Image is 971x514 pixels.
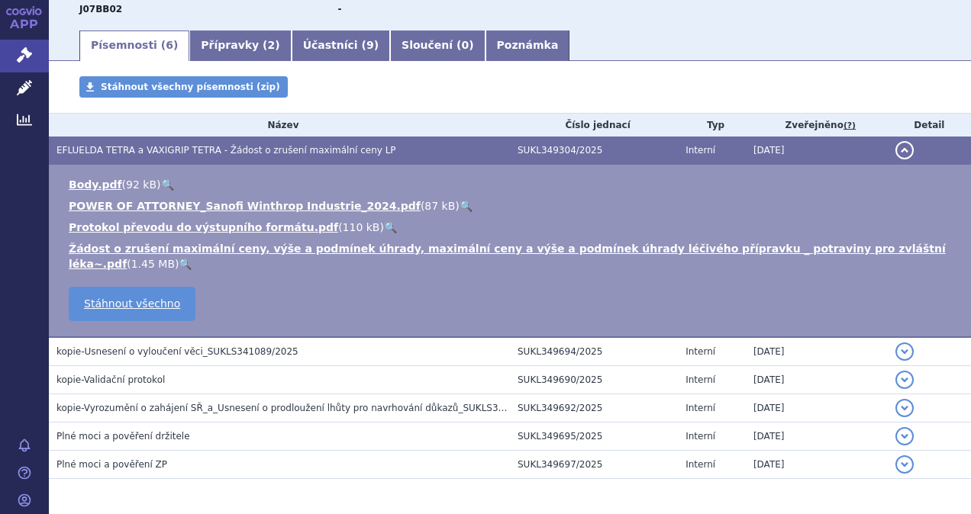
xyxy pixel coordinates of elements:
[337,4,341,14] strong: -
[69,221,338,233] a: Protokol převodu do výstupního formátu.pdf
[131,258,175,270] span: 1.45 MB
[888,114,971,137] th: Detail
[79,31,189,61] a: Písemnosti (6)
[69,200,421,212] a: POWER OF ATTORNEY_Sanofi Winthrop Industrie_2024.pdf
[69,198,956,214] li: ( )
[746,451,888,479] td: [DATE]
[366,39,374,51] span: 9
[510,394,678,422] td: SUKL349692/2025
[56,459,167,470] span: Plné moci a pověření ZP
[746,337,888,366] td: [DATE]
[56,145,396,156] span: EFLUELDA TETRA a VAXIGRIP TETRA - Žádost o zrušení maximální ceny LP
[510,451,678,479] td: SUKL349697/2025
[343,221,380,233] span: 110 kB
[189,31,291,61] a: Přípravky (2)
[292,31,390,61] a: Účastníci (9)
[69,177,956,192] li: ( )
[56,403,553,413] span: kopie-Vyrozumění o zahájení SŘ_a_Usnesení o prodloužení lhůty pro navrhování důkazů_SUKLS341089/2025
[510,422,678,451] td: SUKL349695/2025
[101,82,280,92] span: Stáhnout všechny písemnosti (zip)
[69,287,195,321] a: Stáhnout všechno
[844,120,856,131] abbr: (?)
[510,137,678,165] td: SUKL349304/2025
[390,31,485,61] a: Sloučení (0)
[686,346,715,357] span: Interní
[895,399,914,417] button: detail
[179,258,192,270] a: 🔍
[895,455,914,474] button: detail
[678,114,746,137] th: Typ
[268,39,276,51] span: 2
[384,221,397,233] a: 🔍
[460,200,473,212] a: 🔍
[126,178,156,191] span: 92 kB
[49,114,510,137] th: Název
[56,346,298,357] span: kopie-Usnesení o vyloučení věci_SUKLS341089/2025
[895,371,914,389] button: detail
[686,459,715,470] span: Interní
[746,422,888,451] td: [DATE]
[69,220,956,235] li: ( )
[166,39,173,51] span: 6
[746,394,888,422] td: [DATE]
[510,337,678,366] td: SUKL349694/2025
[161,178,174,191] a: 🔍
[686,431,715,442] span: Interní
[79,4,122,14] strong: CHŘIPKA, INAKTIVOVANÁ VAKCÍNA, ŠTĚPENÝ VIRUS NEBO POVRCHOVÝ ANTIGEN
[510,366,678,394] td: SUKL349690/2025
[79,76,288,98] a: Stáhnout všechny písemnosti (zip)
[686,403,715,413] span: Interní
[56,374,165,385] span: kopie-Validační protokol
[424,200,455,212] span: 87 kB
[686,145,715,156] span: Interní
[485,31,570,61] a: Poznámka
[895,427,914,445] button: detail
[895,141,914,159] button: detail
[746,366,888,394] td: [DATE]
[69,243,946,270] a: Žádost o zrušení maximální ceny, výše a podmínek úhrady, maximální ceny a výše a podmínek úhrady ...
[686,374,715,385] span: Interní
[746,137,888,165] td: [DATE]
[746,114,888,137] th: Zveřejněno
[69,178,122,191] a: Body.pdf
[895,342,914,361] button: detail
[69,241,956,271] li: ( )
[461,39,469,51] span: 0
[56,431,190,442] span: Plné moci a pověření držitele
[510,114,678,137] th: Číslo jednací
